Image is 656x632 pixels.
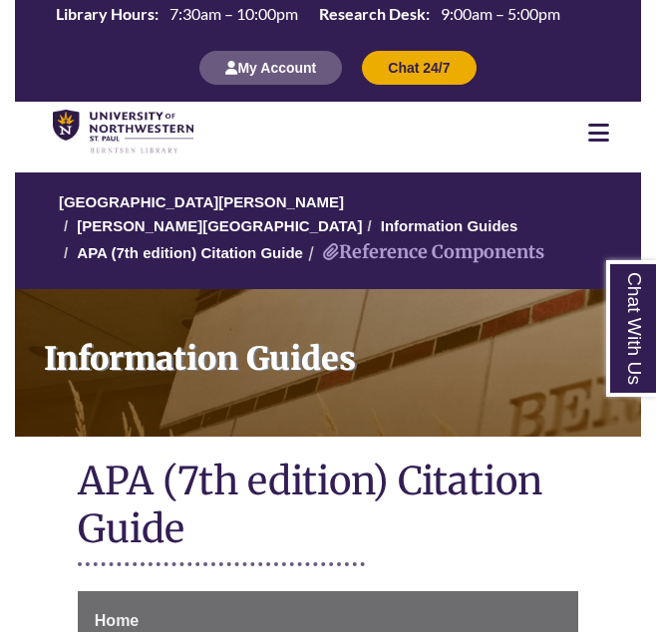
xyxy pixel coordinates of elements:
a: [GEOGRAPHIC_DATA][PERSON_NAME] [59,193,344,210]
h1: APA (7th edition) Citation Guide [78,457,578,557]
a: Information Guides [381,217,518,234]
h1: Information Guides [31,289,641,411]
span: 9:00am – 5:00pm [441,4,560,23]
a: [PERSON_NAME][GEOGRAPHIC_DATA] [77,217,362,234]
span: Home [95,612,139,629]
a: Information Guides [15,289,641,437]
a: Hours Today [48,3,568,30]
a: Chat 24/7 [362,59,476,76]
li: Reference Components [303,238,544,267]
th: Research Desk: [311,3,433,25]
button: Chat 24/7 [362,51,476,85]
span: 7:30am – 10:00pm [169,4,298,23]
a: My Account [199,59,342,76]
img: UNWSP Library Logo [53,110,193,155]
table: Hours Today [48,3,568,28]
a: APA (7th edition) Citation Guide [77,244,303,261]
button: My Account [199,51,342,85]
th: Library Hours: [48,3,162,25]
